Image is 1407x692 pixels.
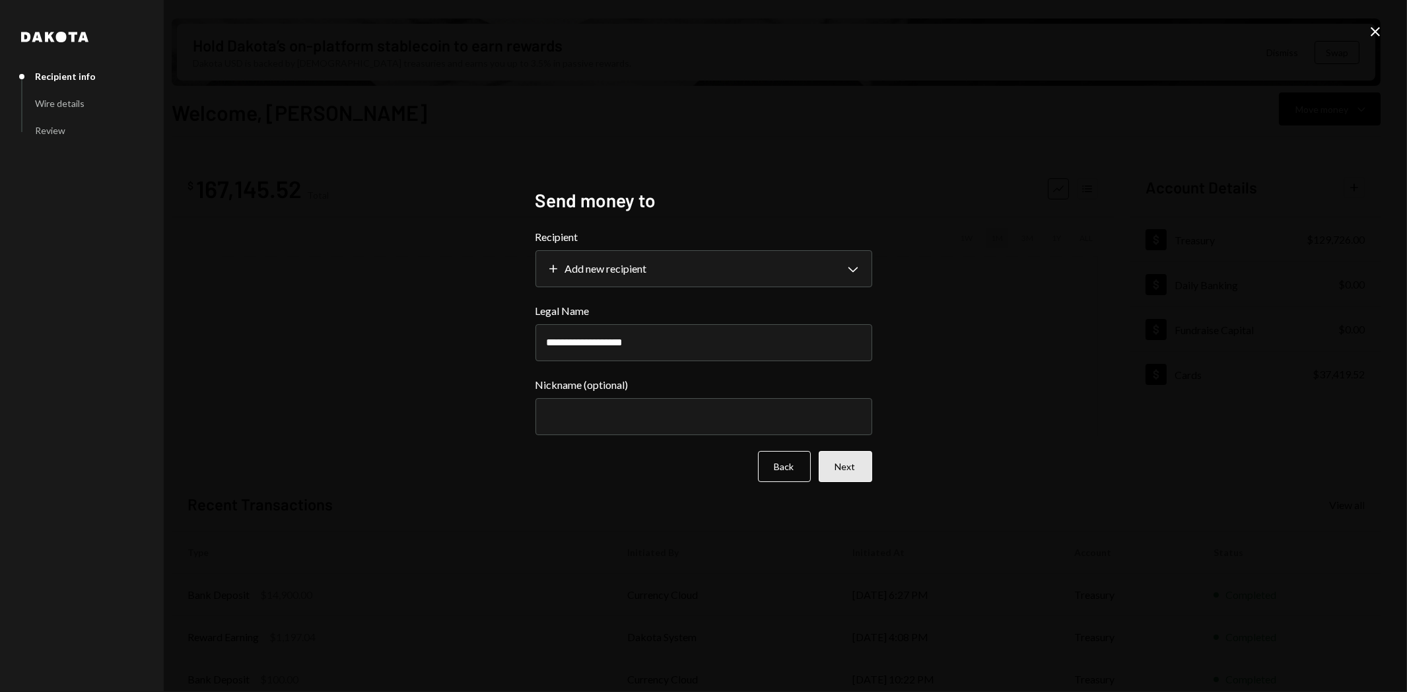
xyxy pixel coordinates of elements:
[35,98,85,109] div: Wire details
[35,125,65,136] div: Review
[819,451,872,482] button: Next
[535,229,872,245] label: Recipient
[535,303,872,319] label: Legal Name
[35,71,96,82] div: Recipient info
[535,188,872,213] h2: Send money to
[535,377,872,393] label: Nickname (optional)
[535,250,872,287] button: Recipient
[758,451,811,482] button: Back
